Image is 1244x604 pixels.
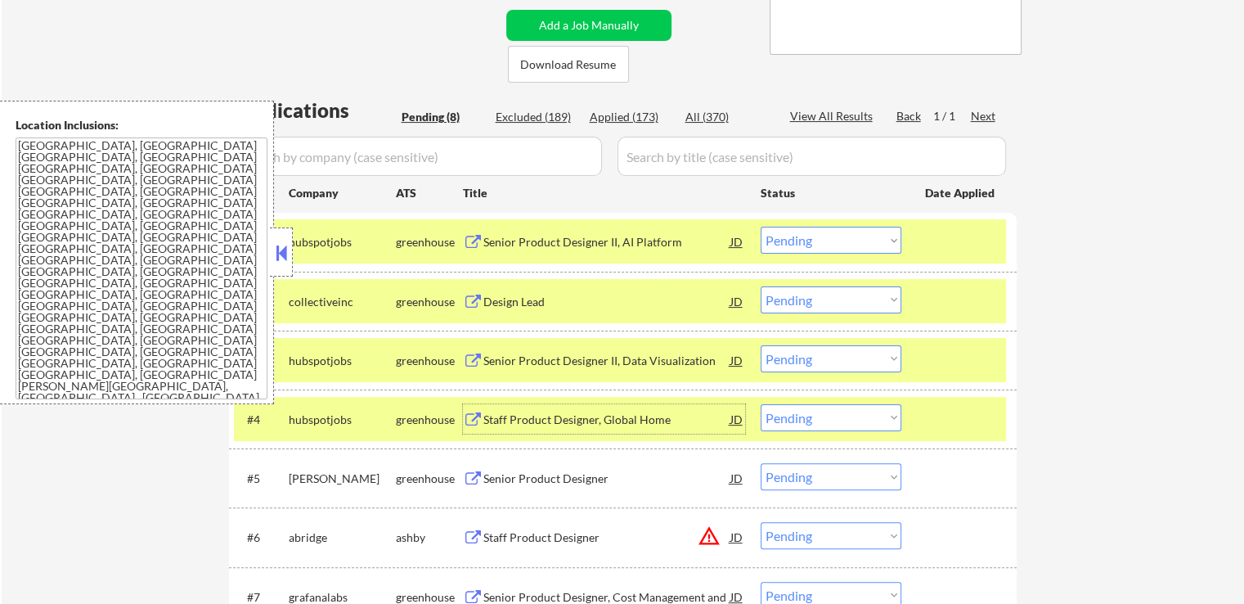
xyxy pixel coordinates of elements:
div: Staff Product Designer [483,530,730,546]
div: Pending (8) [402,109,483,125]
div: JD [729,404,745,434]
button: Download Resume [508,46,629,83]
div: JD [729,522,745,552]
div: ATS [396,185,463,201]
div: greenhouse [396,353,463,369]
div: JD [729,463,745,493]
div: JD [729,345,745,375]
div: greenhouse [396,412,463,428]
div: JD [729,286,745,316]
div: Senior Product Designer II, AI Platform [483,234,730,250]
button: warning_amber [698,525,721,548]
div: Company [289,185,396,201]
div: Senior Product Designer [483,471,730,487]
div: 1 / 1 [933,108,971,124]
div: #5 [247,471,276,487]
div: Date Applied [925,185,997,201]
div: Status [761,178,901,207]
div: abridge [289,530,396,546]
div: #4 [247,412,276,428]
div: Next [971,108,997,124]
div: hubspotjobs [289,234,396,250]
input: Search by company (case sensitive) [234,137,602,176]
div: Location Inclusions: [16,117,267,133]
button: Add a Job Manually [506,10,671,41]
div: Title [463,185,745,201]
div: ashby [396,530,463,546]
div: Applied (173) [590,109,671,125]
div: Applications [234,101,396,120]
div: #6 [247,530,276,546]
div: hubspotjobs [289,353,396,369]
input: Search by title (case sensitive) [618,137,1006,176]
div: Senior Product Designer II, Data Visualization [483,353,730,369]
div: [PERSON_NAME] [289,471,396,487]
div: Staff Product Designer, Global Home [483,412,730,428]
div: greenhouse [396,234,463,250]
div: JD [729,227,745,256]
div: greenhouse [396,471,463,487]
div: Excluded (189) [496,109,577,125]
div: greenhouse [396,294,463,310]
div: Back [896,108,923,124]
div: collectiveinc [289,294,396,310]
div: Design Lead [483,294,730,310]
div: All (370) [685,109,767,125]
div: View All Results [790,108,878,124]
div: hubspotjobs [289,412,396,428]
